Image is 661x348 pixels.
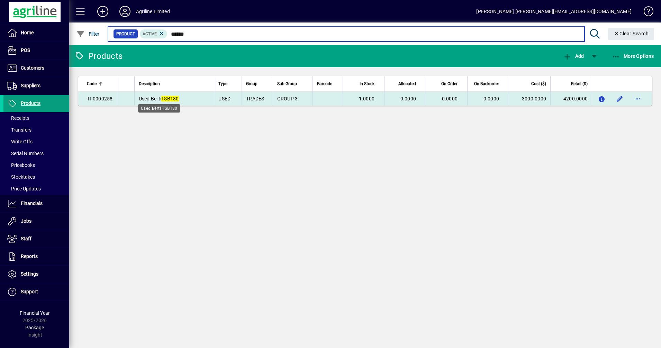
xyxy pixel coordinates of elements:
[143,32,157,36] span: Active
[3,230,69,248] a: Staff
[639,1,652,24] a: Knowledge Base
[3,60,69,77] a: Customers
[21,100,40,106] span: Products
[317,80,338,88] div: Barcode
[139,96,179,101] span: Used Berti
[442,96,458,101] span: 0.0000
[550,92,592,106] td: 4200.0000
[441,80,458,88] span: On Order
[571,80,588,88] span: Retail ($)
[7,186,41,191] span: Price Updates
[21,218,31,224] span: Jobs
[7,139,33,144] span: Write Offs
[21,236,31,241] span: Staff
[359,96,375,101] span: 1.0000
[398,80,416,88] span: Allocated
[116,30,135,37] span: Product
[92,5,114,18] button: Add
[139,80,160,88] span: Description
[483,96,499,101] span: 0.0000
[389,80,422,88] div: Allocated
[218,96,230,101] span: USED
[277,80,308,88] div: Sub Group
[347,80,381,88] div: In Stock
[20,310,50,316] span: Financial Year
[138,104,180,113] div: Used Berti TSB180
[3,159,69,171] a: Pricebooks
[317,80,332,88] span: Barcode
[400,96,416,101] span: 0.0000
[136,6,170,17] div: Agriline Limited
[3,248,69,265] a: Reports
[3,195,69,212] a: Financials
[74,51,123,62] div: Products
[161,96,179,101] em: TSB180
[3,266,69,283] a: Settings
[21,83,40,88] span: Suppliers
[87,80,97,88] span: Code
[218,80,227,88] span: Type
[3,148,69,159] a: Serial Numbers
[21,30,34,35] span: Home
[7,115,29,121] span: Receipts
[246,80,257,88] span: Group
[21,253,38,259] span: Reports
[87,80,113,88] div: Code
[476,6,632,17] div: [PERSON_NAME] [PERSON_NAME][EMAIL_ADDRESS][DOMAIN_NAME]
[561,50,586,62] button: Add
[531,80,546,88] span: Cost ($)
[614,31,649,36] span: Clear Search
[472,80,505,88] div: On Backorder
[3,24,69,42] a: Home
[87,96,113,101] span: TI-0000258
[25,325,44,330] span: Package
[21,271,38,277] span: Settings
[114,5,136,18] button: Profile
[139,80,210,88] div: Description
[3,112,69,124] a: Receipts
[3,77,69,95] a: Suppliers
[3,213,69,230] a: Jobs
[76,31,100,37] span: Filter
[632,93,643,104] button: More options
[610,50,656,62] button: More Options
[140,29,167,38] mat-chip: Activation Status: Active
[7,174,35,180] span: Stocktakes
[3,283,69,301] a: Support
[21,47,30,53] span: POS
[7,151,44,156] span: Serial Numbers
[3,136,69,148] a: Write Offs
[474,80,499,88] span: On Backorder
[21,200,43,206] span: Financials
[218,80,237,88] div: Type
[75,28,101,40] button: Filter
[3,42,69,59] a: POS
[246,96,264,101] span: TRADES
[21,289,38,294] span: Support
[7,127,31,133] span: Transfers
[3,171,69,183] a: Stocktakes
[21,65,44,71] span: Customers
[3,124,69,136] a: Transfers
[277,80,297,88] span: Sub Group
[563,53,584,59] span: Add
[277,96,298,101] span: GROUP 3
[7,162,35,168] span: Pricebooks
[430,80,464,88] div: On Order
[3,183,69,195] a: Price Updates
[509,92,550,106] td: 3000.0000
[608,28,654,40] button: Clear
[246,80,268,88] div: Group
[360,80,374,88] span: In Stock
[612,53,654,59] span: More Options
[614,93,625,104] button: Edit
